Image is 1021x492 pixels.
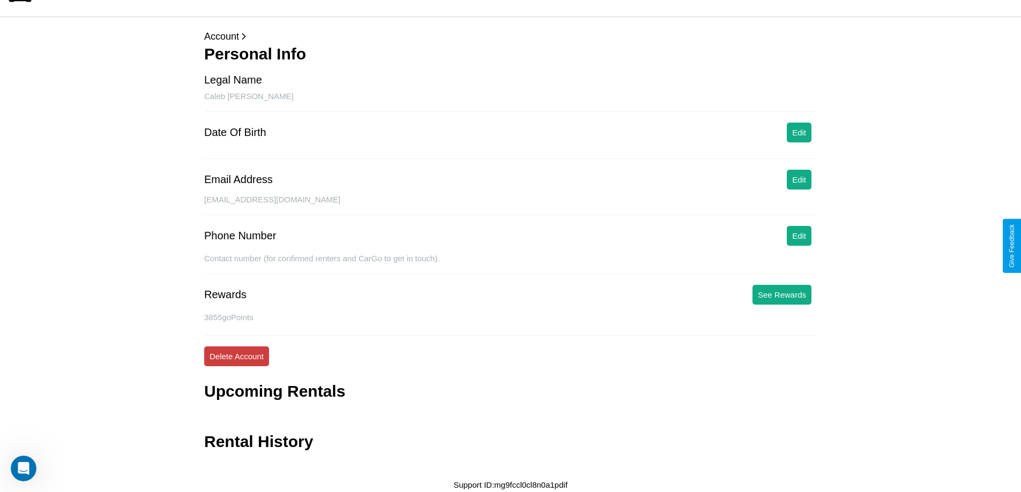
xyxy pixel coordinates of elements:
[204,195,817,215] div: [EMAIL_ADDRESS][DOMAIN_NAME]
[204,382,345,400] h3: Upcoming Rentals
[787,226,811,246] button: Edit
[204,45,817,63] h3: Personal Info
[11,456,36,481] iframe: Intercom live chat
[752,285,811,305] button: See Rewards
[204,433,313,451] h3: Rental History
[204,173,273,186] div: Email Address
[204,92,817,112] div: Caleb [PERSON_NAME]
[453,478,568,492] p: Support ID: mg9fccl0cl8n0a1pdif
[787,123,811,142] button: Edit
[204,28,817,45] p: Account
[1008,224,1016,268] div: Give Feedback
[204,126,266,139] div: Date Of Birth
[204,310,817,324] p: 3855 goPoints
[204,230,277,242] div: Phone Number
[204,254,817,274] div: Contact number (for confirmed renters and CarGo to get in touch).
[204,346,269,366] button: Delete Account
[204,74,262,86] div: Legal Name
[787,170,811,190] button: Edit
[204,289,247,301] div: Rewards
